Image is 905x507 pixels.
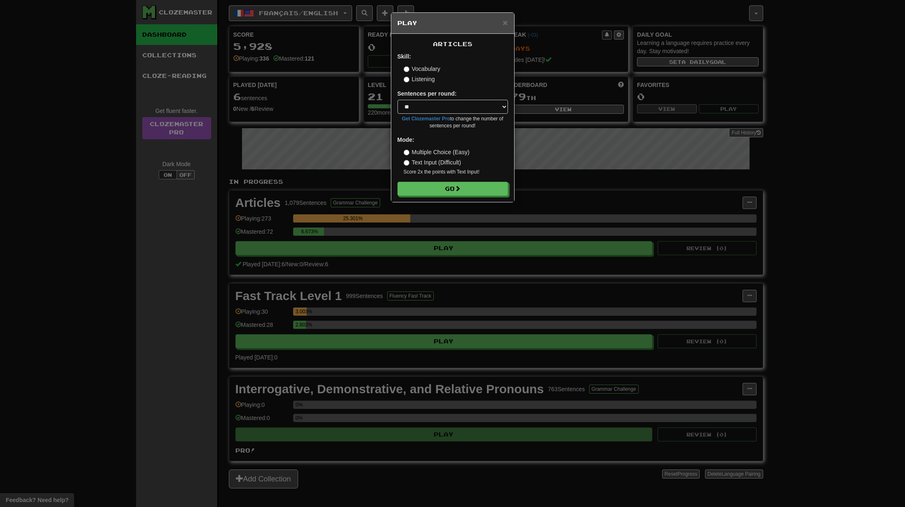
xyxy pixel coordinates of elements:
[402,116,450,122] a: Get Clozemaster Pro
[397,182,508,196] button: Go
[503,18,508,27] span: ×
[404,65,440,73] label: Vocabulary
[397,136,414,143] strong: Mode:
[404,66,409,72] input: Vocabulary
[397,89,457,98] label: Sentences per round:
[404,160,409,166] input: Text Input (Difficult)
[397,115,508,129] small: to change the number of sentences per round!
[397,53,411,60] strong: Skill:
[404,150,409,155] input: Multiple Choice (Easy)
[433,40,472,47] span: Articles
[397,19,508,27] h5: Play
[404,158,461,167] label: Text Input (Difficult)
[404,77,409,82] input: Listening
[404,75,435,83] label: Listening
[404,169,508,176] small: Score 2x the points with Text Input !
[404,148,470,156] label: Multiple Choice (Easy)
[503,18,508,27] button: Close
